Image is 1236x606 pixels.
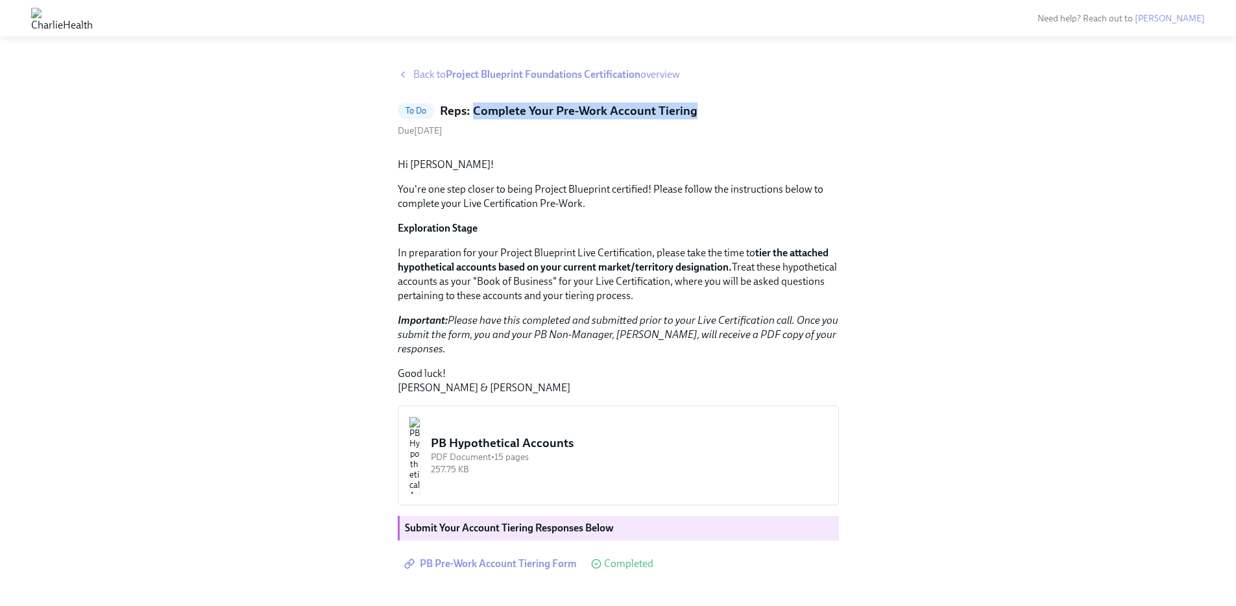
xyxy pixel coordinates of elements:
button: PB Hypothetical AccountsPDF Document•15 pages257.75 KB [398,406,839,505]
p: In preparation for your Project Blueprint Live Certification, please take the time to Treat these... [398,246,839,303]
em: Please have this completed and submitted prior to your Live Certification call. Once you submit t... [398,314,838,355]
div: PDF Document • 15 pages [431,451,828,463]
p: Hi [PERSON_NAME]! [398,158,839,172]
div: PB Hypothetical Accounts [431,435,828,452]
a: [PERSON_NAME] [1135,13,1205,24]
p: You're one step closer to being Project Blueprint certified! Please follow the instructions below... [398,182,839,211]
a: Back toProject Blueprint Foundations Certificationoverview [398,67,839,82]
p: Good luck! [PERSON_NAME] & [PERSON_NAME] [398,367,839,395]
img: PB Hypothetical Accounts [409,417,420,494]
strong: Project Blueprint Foundations Certification [446,68,640,80]
h5: Reps: Complete Your Pre-Work Account Tiering [440,103,697,119]
span: Back to overview [413,67,680,82]
span: Monday, September 8th 2025, 11:00 am [398,125,442,136]
span: PB Pre-Work Account Tiering Form [407,557,577,570]
strong: Exploration Stage [398,222,478,234]
span: To Do [398,106,435,115]
span: Completed [604,559,653,569]
span: Need help? Reach out to [1037,13,1205,24]
div: 257.75 KB [431,463,828,476]
strong: tier the attached hypothetical accounts based on your current market/territory designation. [398,247,829,273]
a: PB Pre-Work Account Tiering Form [398,551,586,577]
strong: Important: [398,314,448,326]
img: CharlieHealth [31,8,93,29]
strong: Submit Your Account Tiering Responses Below [405,522,614,534]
